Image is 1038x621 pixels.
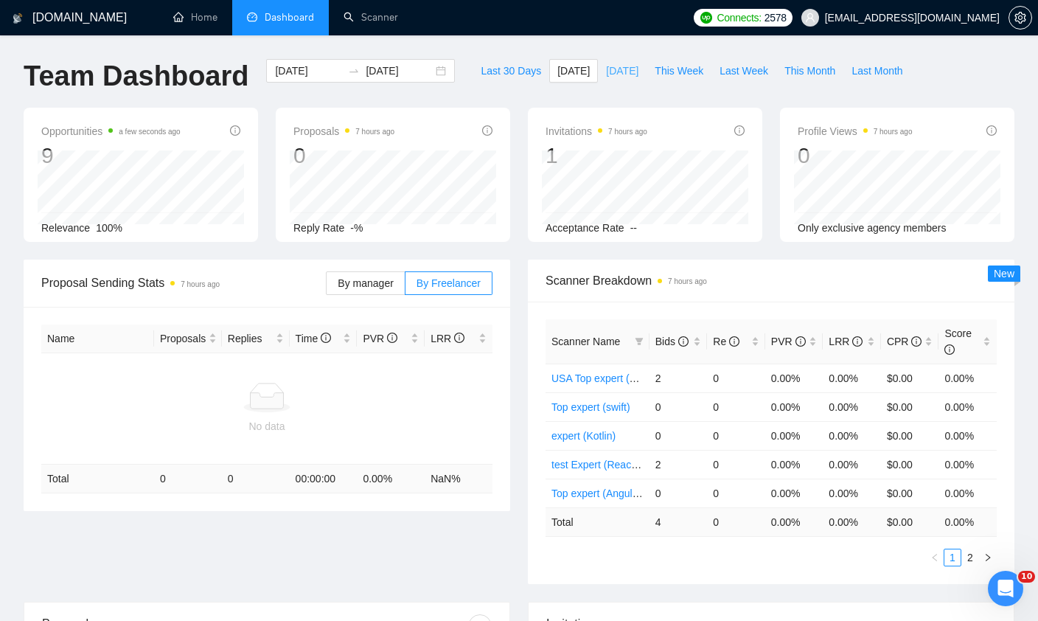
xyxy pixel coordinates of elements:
td: 0.00% [823,479,881,507]
td: 0.00% [938,479,997,507]
span: 2578 [764,10,787,26]
td: 2 [649,450,708,479]
span: Re [713,336,739,347]
span: LRR [431,333,464,344]
span: Invitations [546,122,647,140]
span: info-circle [729,336,739,347]
li: Next Page [979,549,997,566]
span: dashboard [247,12,257,22]
td: 0.00% [938,392,997,421]
button: This Month [776,59,843,83]
iframe: Intercom live chat [988,571,1023,606]
span: Time [296,333,331,344]
span: [DATE] [606,63,638,79]
span: info-circle [944,344,955,355]
span: info-circle [387,333,397,343]
img: upwork-logo.png [700,12,712,24]
td: 0.00% [765,479,823,507]
div: 0 [293,142,394,170]
li: 2 [961,549,979,566]
button: Last Month [843,59,910,83]
span: info-circle [852,336,863,347]
button: Last Week [711,59,776,83]
span: filter [635,337,644,346]
span: By manager [338,277,393,289]
td: 00:00:00 [290,465,358,493]
span: New [994,268,1014,280]
span: Connects: [717,10,761,26]
a: 2 [962,549,978,566]
a: 1 [944,549,961,566]
td: 0 [649,479,708,507]
td: 0.00 % [357,465,425,493]
span: Last Month [851,63,902,79]
td: 2 [649,364,708,392]
span: setting [1009,12,1031,24]
td: 0.00% [765,392,823,421]
span: Acceptance Rate [546,222,624,234]
span: Bids [655,336,689,347]
a: test Expert (React Native) [551,459,669,471]
td: 0.00% [823,450,881,479]
time: 7 hours ago [355,128,394,136]
li: 1 [944,549,961,566]
td: 0.00% [823,364,881,392]
td: Total [41,465,154,493]
span: right [983,553,992,562]
span: info-circle [230,125,240,136]
td: 0.00% [765,364,823,392]
span: PVR [771,336,806,347]
time: 7 hours ago [608,128,647,136]
td: 0.00% [765,450,823,479]
span: user [805,13,815,23]
button: [DATE] [549,59,598,83]
a: USA Top expert (swift) [551,372,653,384]
td: $0.00 [881,479,939,507]
td: 0 [707,507,765,536]
span: [DATE] [557,63,590,79]
span: left [930,553,939,562]
button: right [979,549,997,566]
td: 0 [707,450,765,479]
td: $0.00 [881,450,939,479]
span: Profile Views [798,122,913,140]
td: 0.00% [765,421,823,450]
span: Replies [228,330,273,347]
th: Proposals [154,325,222,353]
td: $0.00 [881,364,939,392]
button: left [926,549,944,566]
li: Previous Page [926,549,944,566]
span: LRR [829,336,863,347]
h1: Team Dashboard [24,59,248,94]
span: Opportunities [41,122,181,140]
td: 0.00 % [823,507,881,536]
span: Proposal Sending Stats [41,274,326,292]
td: 0.00% [938,364,997,392]
th: Replies [222,325,290,353]
span: -% [350,222,363,234]
input: Start date [275,63,342,79]
span: Only exclusive agency members [798,222,947,234]
time: 7 hours ago [668,277,707,285]
td: 0.00% [823,421,881,450]
span: This Month [784,63,835,79]
span: 10 [1018,571,1035,583]
span: CPR [887,336,922,347]
td: 0 [707,392,765,421]
span: info-circle [454,333,464,343]
span: Scanner Name [551,336,620,347]
span: filter [632,330,647,353]
button: Last 30 Days [473,59,549,83]
div: 1 [546,142,647,170]
span: to [348,65,360,77]
span: This Week [655,63,703,79]
td: 0.00% [823,392,881,421]
td: 0.00 % [765,507,823,536]
td: NaN % [425,465,492,493]
div: No data [47,418,487,434]
a: homeHome [173,11,217,24]
span: Reply Rate [293,222,344,234]
input: End date [366,63,433,79]
span: Proposals [293,122,394,140]
time: 7 hours ago [181,280,220,288]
